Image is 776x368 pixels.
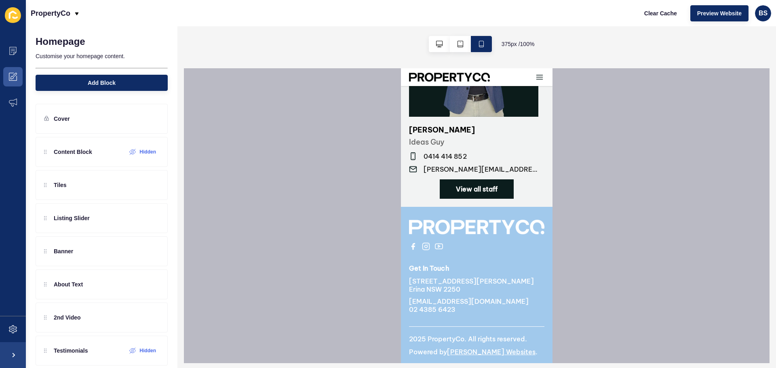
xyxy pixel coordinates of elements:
[54,280,83,288] p: About Text
[8,151,143,166] img: Company logo
[54,148,92,156] p: Content Block
[8,267,143,275] p: 2025 PropertyCo. All rights reserved.
[690,5,749,21] button: Preview Website
[46,280,135,288] a: [PERSON_NAME] Websites
[8,195,143,205] h5: Get In Touch
[8,237,143,245] a: 02 4385 6423
[36,75,168,91] button: Add Block
[8,57,74,67] a: [PERSON_NAME]
[54,115,70,123] p: Cover
[23,83,66,93] a: 0414 414 852
[39,111,113,130] a: View all staff
[54,214,90,222] p: Listing Slider
[8,4,89,14] img: Company logo
[8,209,143,217] p: [STREET_ADDRESS][PERSON_NAME]
[23,96,137,106] a: [PERSON_NAME][EMAIL_ADDRESS][PERSON_NAME][DOMAIN_NAME]
[8,280,143,288] p: Powered by .
[31,3,70,23] p: PropertyCo
[36,47,168,65] p: Customise your homepage content.
[54,347,88,355] p: Testimonials
[697,9,742,17] span: Preview Website
[36,36,85,47] h1: Homepage
[644,9,677,17] span: Clear Cache
[88,79,116,87] span: Add Block
[637,5,684,21] button: Clear Cache
[8,229,143,237] a: [EMAIL_ADDRESS][DOMAIN_NAME]
[139,347,156,354] label: Hidden
[54,181,67,189] p: Tiles
[759,9,768,17] span: BS
[54,247,73,255] p: Banner
[139,149,156,155] label: Hidden
[54,313,81,322] p: 2nd Video
[8,69,74,79] p: Ideas Guy
[502,40,535,48] span: 375 px / 100 %
[8,217,143,225] p: Erina NSW 2250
